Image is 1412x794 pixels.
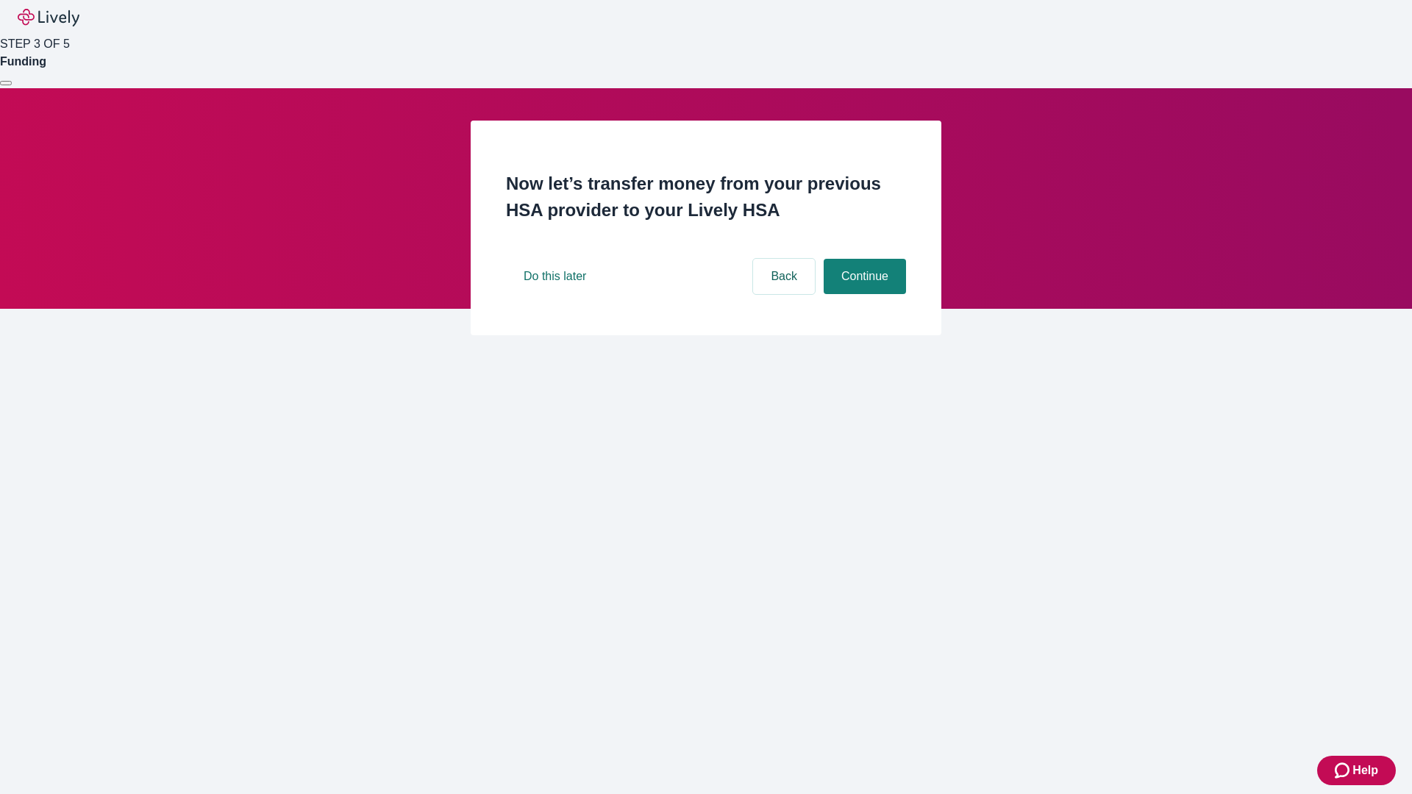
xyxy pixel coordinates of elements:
[824,259,906,294] button: Continue
[506,171,906,223] h2: Now let’s transfer money from your previous HSA provider to your Lively HSA
[1317,756,1396,785] button: Zendesk support iconHelp
[506,259,604,294] button: Do this later
[18,9,79,26] img: Lively
[753,259,815,294] button: Back
[1352,762,1378,779] span: Help
[1335,762,1352,779] svg: Zendesk support icon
